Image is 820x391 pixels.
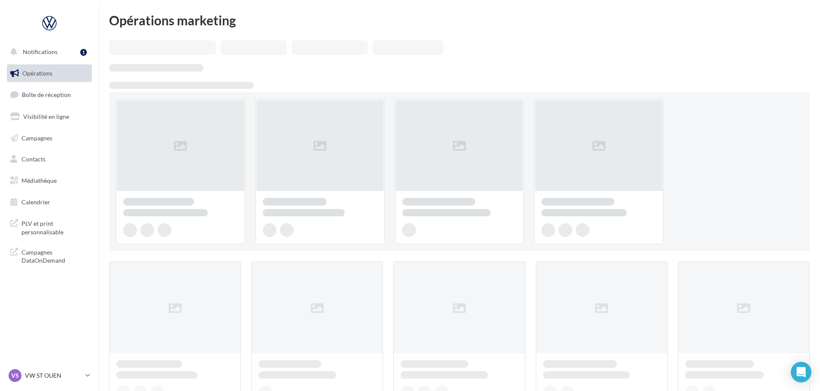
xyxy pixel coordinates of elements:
a: Boîte de réception [5,85,94,104]
div: Opérations marketing [109,14,810,27]
span: Calendrier [21,198,50,206]
a: Calendrier [5,193,94,211]
p: VW ST OUEN [25,371,82,380]
span: Campagnes [21,134,52,141]
a: VS VW ST OUEN [7,367,92,384]
span: Notifications [23,48,58,55]
div: 1 [80,49,87,56]
span: Campagnes DataOnDemand [21,246,88,265]
button: Notifications 1 [5,43,90,61]
a: PLV et print personnalisable [5,214,94,239]
a: Médiathèque [5,172,94,190]
div: Open Intercom Messenger [791,362,811,382]
a: Campagnes DataOnDemand [5,243,94,268]
a: Visibilité en ligne [5,108,94,126]
span: Opérations [22,70,52,77]
span: PLV et print personnalisable [21,218,88,236]
span: Boîte de réception [22,91,71,98]
span: Visibilité en ligne [23,113,69,120]
a: Contacts [5,150,94,168]
a: Opérations [5,64,94,82]
span: Contacts [21,155,46,163]
span: VS [11,371,19,380]
span: Médiathèque [21,177,57,184]
a: Campagnes [5,129,94,147]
